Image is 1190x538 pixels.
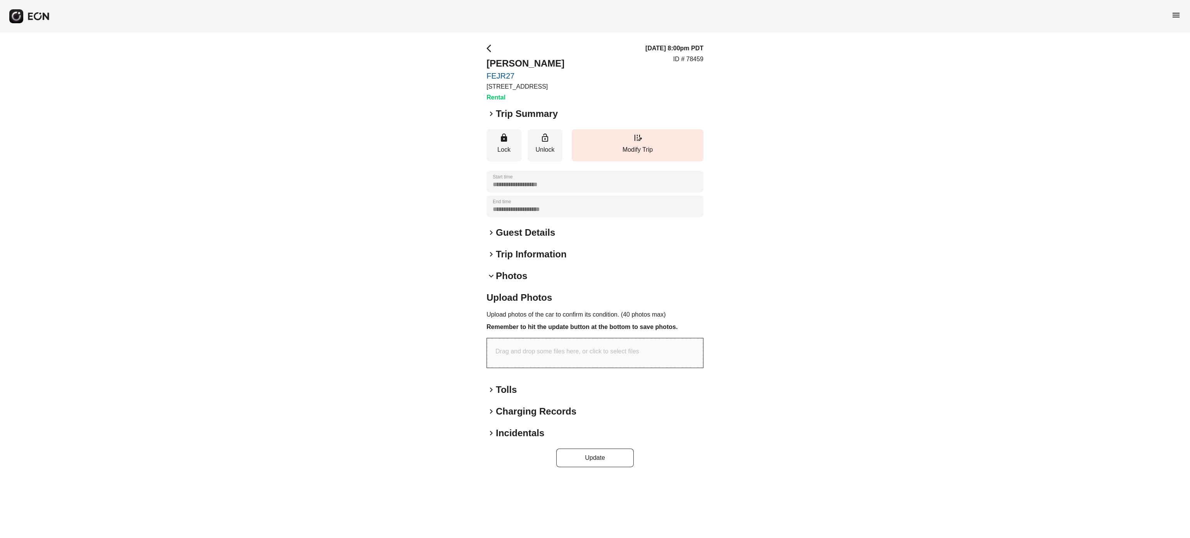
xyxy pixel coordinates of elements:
[1171,10,1181,20] span: menu
[487,71,564,81] a: FEJR27
[490,145,518,154] p: Lock
[487,385,496,394] span: keyboard_arrow_right
[487,407,496,416] span: keyboard_arrow_right
[499,133,509,142] span: lock
[528,129,562,161] button: Unlock
[487,322,703,332] h3: Remember to hit the update button at the bottom to save photos.
[496,405,576,418] h2: Charging Records
[496,108,558,120] h2: Trip Summary
[495,347,639,356] p: Drag and drop some files here, or click to select files
[496,226,555,239] h2: Guest Details
[487,271,496,281] span: keyboard_arrow_down
[487,250,496,259] span: keyboard_arrow_right
[531,145,559,154] p: Unlock
[487,109,496,118] span: keyboard_arrow_right
[487,228,496,237] span: keyboard_arrow_right
[487,291,703,304] h2: Upload Photos
[487,93,564,102] h3: Rental
[487,428,496,438] span: keyboard_arrow_right
[576,145,700,154] p: Modify Trip
[487,57,564,70] h2: [PERSON_NAME]
[487,129,521,161] button: Lock
[673,55,703,64] p: ID # 78459
[540,133,550,142] span: lock_open
[487,44,496,53] span: arrow_back_ios
[496,384,517,396] h2: Tolls
[487,82,564,91] p: [STREET_ADDRESS]
[556,449,634,467] button: Update
[645,44,703,53] h3: [DATE] 8:00pm PDT
[487,310,703,319] p: Upload photos of the car to confirm its condition. (40 photos max)
[633,133,642,142] span: edit_road
[572,129,703,161] button: Modify Trip
[496,248,567,260] h2: Trip Information
[496,270,527,282] h2: Photos
[496,427,544,439] h2: Incidentals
